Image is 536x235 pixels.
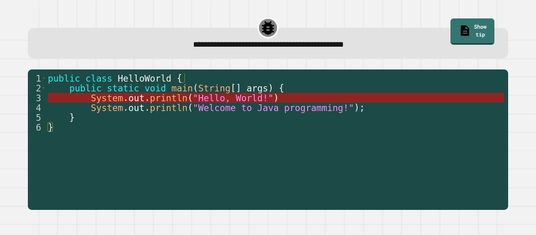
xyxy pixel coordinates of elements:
[171,83,193,93] span: main
[28,83,46,93] div: 2
[28,73,46,83] div: 1
[91,103,123,113] span: System
[28,113,46,122] div: 5
[246,83,268,93] span: args
[128,103,144,113] span: out
[450,18,494,45] a: Show tip
[86,73,112,84] span: class
[150,103,188,113] span: println
[198,83,230,93] span: String
[28,103,46,113] div: 4
[91,93,123,103] span: System
[42,73,46,83] span: Toggle code folding, rows 1 through 6
[144,83,166,93] span: void
[128,93,144,103] span: out
[48,73,80,84] span: public
[42,83,46,93] span: Toggle code folding, rows 2 through 5
[193,103,354,113] span: "Welcome to Java programming!"
[150,93,188,103] span: println
[28,122,46,132] div: 6
[107,83,139,93] span: static
[118,73,171,84] span: HelloWorld
[193,93,273,103] span: "Hello, World!"
[69,83,102,93] span: public
[28,93,46,103] div: 3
